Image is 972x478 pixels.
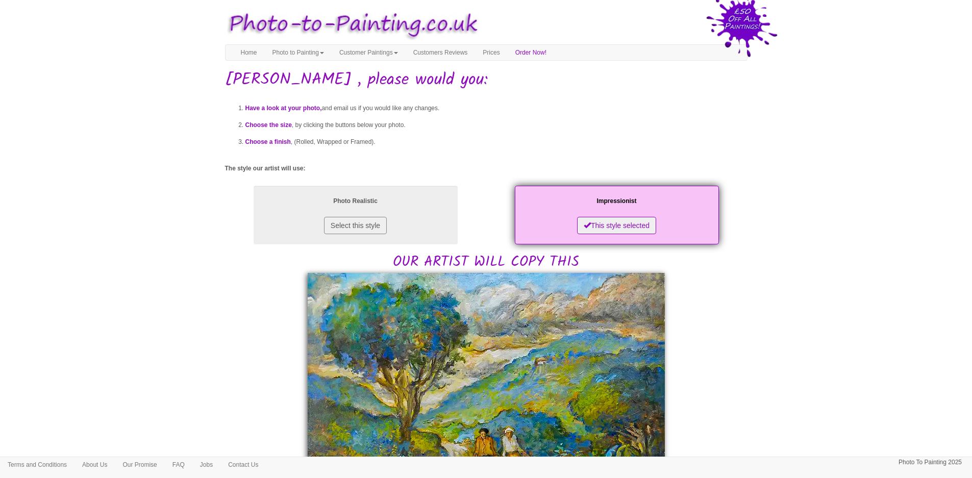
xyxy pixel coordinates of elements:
[332,45,406,60] a: Customer Paintings
[74,457,115,472] a: About Us
[245,105,322,112] span: Have a look at your photo,
[264,196,447,207] p: Photo Realistic
[899,457,962,468] p: Photo To Painting 2025
[245,134,747,150] li: , (Rolled, Wrapped or Framed).
[525,196,709,207] p: Impressionist
[577,217,656,234] button: This style selected
[245,138,291,145] span: Choose a finish
[225,164,306,173] label: The style our artist will use:
[265,45,332,60] a: Photo to Painting
[192,457,220,472] a: Jobs
[115,457,164,472] a: Our Promise
[406,45,476,60] a: Customers Reviews
[475,45,507,60] a: Prices
[508,45,554,60] a: Order Now!
[220,457,266,472] a: Contact Us
[225,71,747,89] h1: [PERSON_NAME] , please would you:
[220,5,481,44] img: Photo to Painting
[245,117,747,134] li: , by clicking the buttons below your photo.
[165,457,192,472] a: FAQ
[245,121,292,129] span: Choose the size
[233,45,265,60] a: Home
[324,217,387,234] button: Select this style
[245,100,747,117] li: and email us if you would like any changes.
[225,183,747,270] h2: OUR ARTIST WILL COPY THIS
